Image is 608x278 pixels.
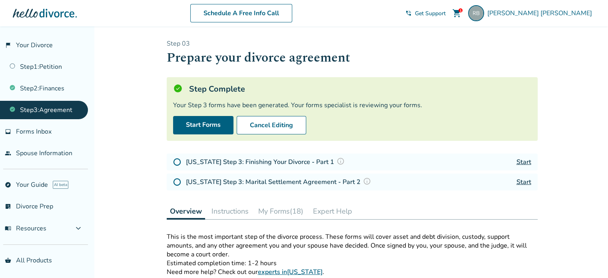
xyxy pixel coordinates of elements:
span: list_alt_check [5,203,11,210]
h5: Step Complete [189,84,245,94]
span: shopping_basket [5,257,11,264]
span: phone_in_talk [405,10,412,16]
img: Not Started [173,158,181,166]
a: Start [516,158,531,166]
span: AI beta [53,181,68,189]
a: Start [516,178,531,186]
span: people [5,150,11,156]
div: Your Step 3 forms have been generated. Your forms specialist is reviewing your forms. [173,101,531,110]
span: menu_book [5,225,11,232]
span: Get Support [415,10,446,17]
h4: [US_STATE] Step 3: Marital Settlement Agreement - Part 2 [186,177,373,187]
p: This is the most important step of the divorce process. These forms will cover asset and debt div... [167,232,538,259]
iframe: Chat Widget [568,240,608,278]
a: phone_in_talkGet Support [405,10,446,17]
p: Estimated completion time: 1-2 hours [167,259,538,268]
a: Start Forms [173,116,233,134]
button: My Forms(18) [255,203,307,219]
span: [PERSON_NAME] [PERSON_NAME] [487,9,595,18]
div: 1 [458,8,462,12]
img: ritesh.banerjee@gmail.com [468,5,484,21]
button: Expert Help [310,203,355,219]
span: Resources [5,224,46,233]
img: Question Mark [337,157,345,165]
span: explore [5,182,11,188]
p: Step 0 3 [167,39,538,48]
a: Schedule A Free Info Call [190,4,292,22]
span: flag_2 [5,42,11,48]
img: Question Mark [363,177,371,185]
span: shopping_cart [452,8,462,18]
a: experts in[US_STATE] [258,268,323,276]
span: Forms Inbox [16,127,52,136]
span: expand_more [74,224,83,233]
h4: [US_STATE] Step 3: Finishing Your Divorce - Part 1 [186,157,347,167]
button: Cancel Editing [237,116,306,134]
button: Instructions [208,203,252,219]
button: Overview [167,203,205,220]
h1: Prepare your divorce agreement [167,48,538,68]
span: inbox [5,128,11,135]
p: Need more help? Check out our . [167,268,538,276]
img: Not Started [173,178,181,186]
